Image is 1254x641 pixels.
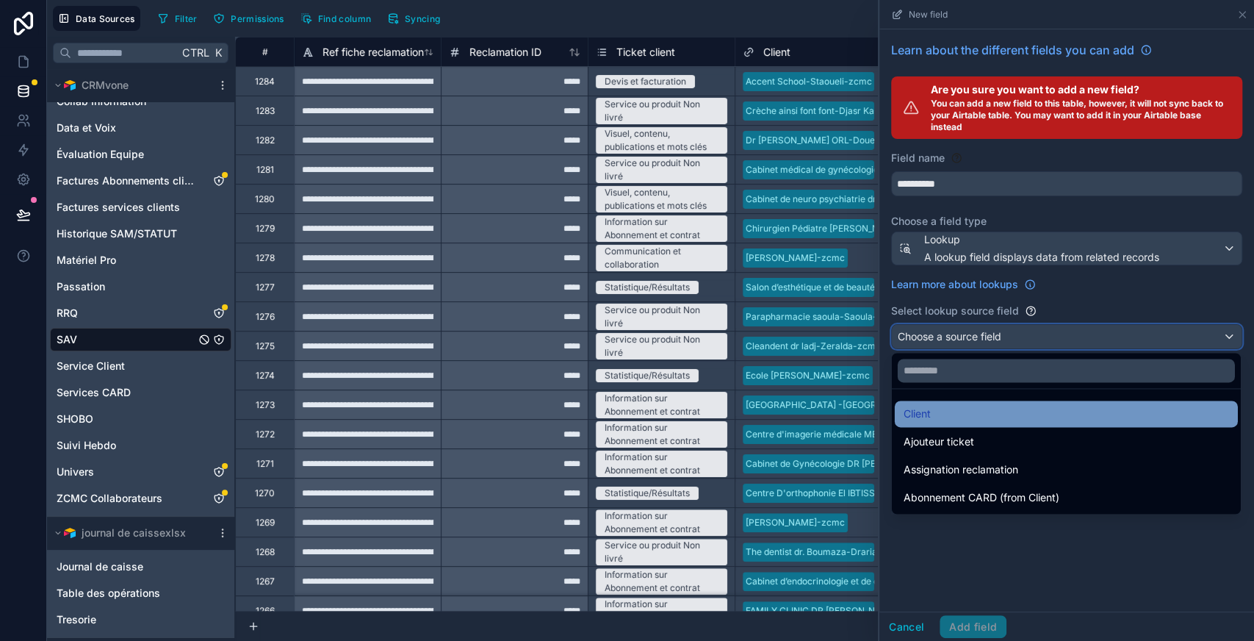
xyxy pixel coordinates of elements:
[256,164,274,176] div: 1281
[904,461,1018,479] span: Assignation reclamation
[746,281,1056,294] div: Salon d’esthétique et de beauté La main d’or asma-[PERSON_NAME]-zcmc
[256,370,275,382] div: 1274
[746,340,881,353] div: Cleandent dr ladj-Zeralda-zcmc
[746,428,1036,441] div: Centre d'imagerie médicale MELBOUCY-[GEOGRAPHIC_DATA]-zcmc
[256,252,275,264] div: 1278
[605,598,718,624] div: Information sur Abonnement et contrat
[605,281,690,294] div: Statistique/Résultats
[746,104,932,118] div: Crèche ainsi font font-Djasr Kasentina-zcmc
[405,13,440,24] span: Syncing
[746,193,968,206] div: Cabinet de neuro psychiatrie dr a kaci-Zeralda-zcmc
[605,487,690,500] div: Statistique/Résultats
[318,13,371,24] span: Find column
[175,13,198,24] span: Filter
[256,546,275,558] div: 1268
[247,46,283,57] div: #
[382,7,451,29] a: Syncing
[213,48,223,58] span: K
[256,311,275,323] div: 1276
[605,245,718,271] div: Communication et collaboration
[256,135,275,146] div: 1282
[746,398,961,412] div: [GEOGRAPHIC_DATA] -[GEOGRAPHIC_DATA]-zcmc
[152,7,203,29] button: Filter
[256,282,275,293] div: 1277
[76,13,135,24] span: Data Sources
[605,369,690,382] div: Statistique/Résultats
[256,605,275,617] div: 1266
[746,251,845,265] div: [PERSON_NAME]-zcmc
[255,76,275,87] div: 1284
[256,399,275,411] div: 1273
[746,310,901,323] div: Parapharmacie saoula-Saoula-zcmc
[256,458,274,470] div: 1271
[746,134,912,147] div: Dr [PERSON_NAME] ORL-Douera-zcmc
[255,487,275,499] div: 1270
[746,75,872,88] div: Accent School-Staoueli-zcmc
[53,6,140,31] button: Data Sources
[746,487,954,500] div: Centre D'orthophonie El IBTISSAMA-Draria-zcmc
[605,127,718,154] div: Visuel, contenu, publications et mots clés
[616,45,675,60] span: Ticket client
[746,545,905,559] div: The dentist dr. Boumaza-Draria-zcmc
[605,568,718,595] div: Information sur Abonnement et contrat
[469,45,541,60] span: Reclamation ID
[605,539,718,565] div: Service ou produit Non livré
[256,223,275,234] div: 1279
[763,45,790,60] span: Client
[746,457,961,470] div: Cabinet de Gynécologie DR [PERSON_NAME]-zcmc
[256,576,275,587] div: 1267
[256,517,275,529] div: 1269
[256,429,275,440] div: 1272
[382,7,445,29] button: Syncing
[181,43,211,62] span: Ctrl
[605,421,718,448] div: Information sur Abonnement et contrat
[322,45,424,60] span: Ref fiche reclamation
[904,433,974,451] span: Ajouteur ticket
[605,392,718,418] div: Information sur Abonnement et contrat
[746,369,870,382] div: Ecole [PERSON_NAME]-zcmc
[605,304,718,330] div: Service ou produit Non livré
[605,157,718,183] div: Service ou produit Non livré
[208,7,295,29] a: Permissions
[231,13,284,24] span: Permissions
[605,75,686,88] div: Devis et facturation
[605,98,718,124] div: Service ou produit Non livré
[295,7,376,29] button: Find column
[904,489,1059,506] span: Abonnement CARD (from Client)
[746,575,1075,588] div: Cabinet d’endocrinologie et de diabètologie Dr [PERSON_NAME]-Birtouta-zcmc
[746,516,845,529] div: [PERSON_NAME]-zcmc
[208,7,289,29] button: Permissions
[746,222,977,235] div: Chirurgien Pédiatre [PERSON_NAME]-Ain Benian-zcmc
[605,215,718,242] div: Information sur Abonnement et contrat
[605,451,718,477] div: Information sur Abonnement et contrat
[904,405,931,423] span: Client
[256,340,275,352] div: 1275
[605,186,718,212] div: Visuel, contenu, publications et mots clés
[605,333,718,359] div: Service ou produit Non livré
[746,163,991,176] div: Cabinet médical de gynécologie dr [PERSON_NAME]-zcmc
[255,193,275,205] div: 1280
[605,509,718,536] div: Information sur Abonnement et contrat
[746,604,1011,617] div: FAMILY CLINIC DR [PERSON_NAME] Ouanoughi-Boufarik-zcmc
[256,105,275,117] div: 1283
